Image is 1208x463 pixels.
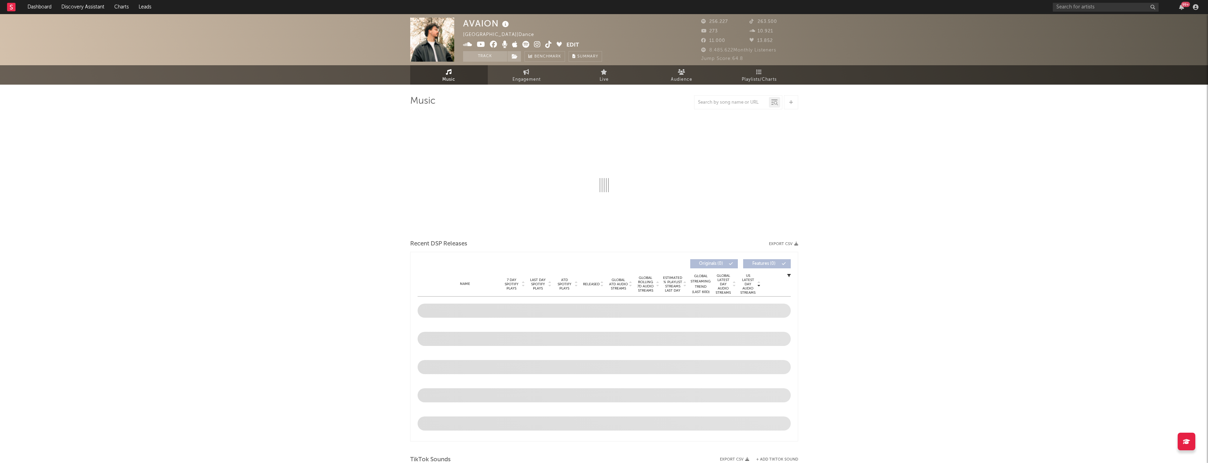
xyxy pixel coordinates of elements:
[742,75,777,84] span: Playlists/Charts
[690,274,711,295] div: Global Streaming Trend (Last 60D)
[749,19,777,24] span: 263.500
[701,48,776,53] span: 8.485.622 Monthly Listeners
[671,75,692,84] span: Audience
[432,281,499,287] div: Name
[1181,2,1190,7] div: 99 +
[577,55,598,59] span: Summary
[463,18,511,29] div: AVAION
[701,29,718,33] span: 273
[1179,4,1184,10] button: 99+
[740,274,757,295] span: US Latest Day Audio Streams
[749,458,798,462] button: + Add TikTok Sound
[748,262,780,266] span: Features ( 0 )
[463,51,507,62] button: Track
[663,276,682,293] span: Estimated % Playlist Streams Last Day
[569,51,602,62] button: Summary
[701,38,725,43] span: 11.000
[410,240,467,248] span: Recent DSP Releases
[721,65,798,85] a: Playlists/Charts
[555,278,574,291] span: ATD Spotify Plays
[720,457,749,462] button: Export CSV
[600,75,609,84] span: Live
[512,75,541,84] span: Engagement
[690,259,738,268] button: Originals(0)
[410,65,488,85] a: Music
[695,262,727,266] span: Originals ( 0 )
[463,31,542,39] div: [GEOGRAPHIC_DATA] | Dance
[565,65,643,85] a: Live
[756,458,798,462] button: + Add TikTok Sound
[749,29,773,33] span: 10.921
[643,65,721,85] a: Audience
[566,41,579,50] button: Edit
[488,65,565,85] a: Engagement
[749,38,773,43] span: 13.852
[609,278,628,291] span: Global ATD Audio Streams
[715,274,732,295] span: Global Latest Day Audio Streams
[694,100,769,105] input: Search by song name or URL
[701,56,743,61] span: Jump Score: 64.8
[524,51,565,62] a: Benchmark
[769,242,798,246] button: Export CSV
[502,278,521,291] span: 7 Day Spotify Plays
[701,19,728,24] span: 256.227
[529,278,547,291] span: Last Day Spotify Plays
[743,259,791,268] button: Features(0)
[534,53,561,61] span: Benchmark
[442,75,455,84] span: Music
[1053,3,1159,12] input: Search for artists
[636,276,655,293] span: Global Rolling 7D Audio Streams
[583,282,600,286] span: Released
